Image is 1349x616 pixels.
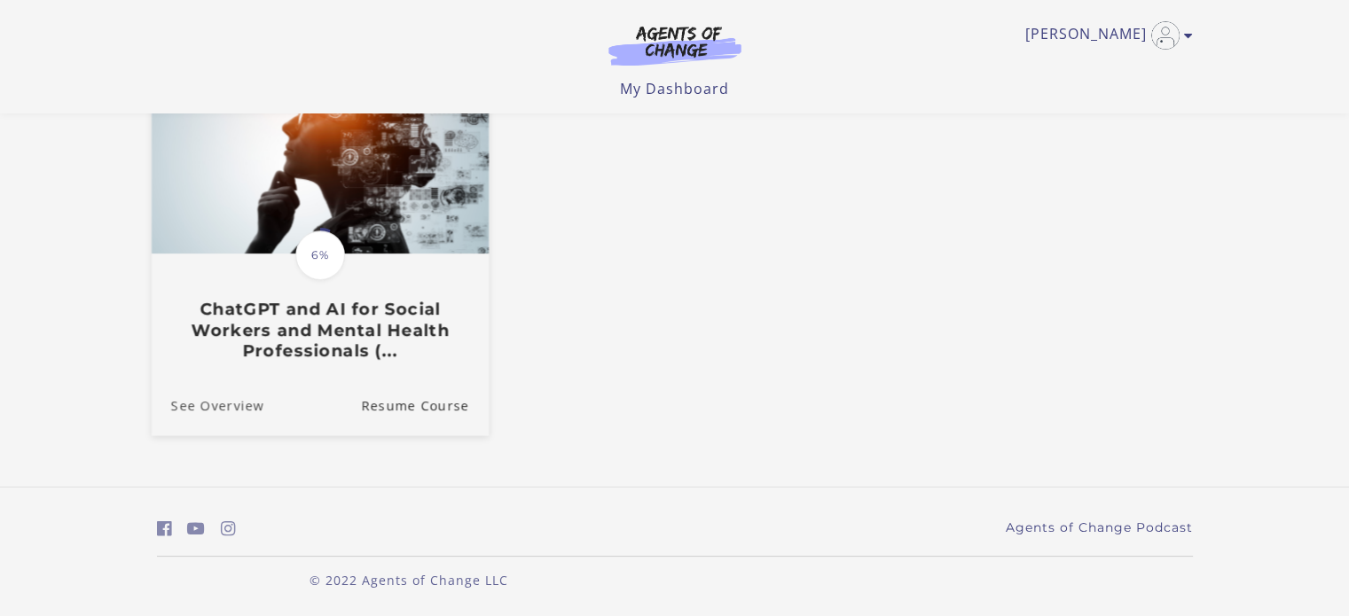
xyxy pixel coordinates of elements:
a: https://www.facebook.com/groups/aswbtestprep (Open in a new window) [157,516,172,542]
i: https://www.instagram.com/agentsofchangeprep/ (Open in a new window) [221,520,236,537]
a: Toggle menu [1025,21,1184,50]
a: Agents of Change Podcast [1006,519,1193,537]
i: https://www.youtube.com/c/AgentsofChangeTestPrepbyMeaganMitchell (Open in a new window) [187,520,205,537]
a: https://www.youtube.com/c/AgentsofChangeTestPrepbyMeaganMitchell (Open in a new window) [187,516,205,542]
img: Agents of Change Logo [590,25,760,66]
p: © 2022 Agents of Change LLC [157,571,661,589]
a: My Dashboard [620,79,729,98]
a: https://www.instagram.com/agentsofchangeprep/ (Open in a new window) [221,516,236,542]
span: 6% [295,230,345,280]
i: https://www.facebook.com/groups/aswbtestprep (Open in a new window) [157,520,172,537]
a: ChatGPT and AI for Social Workers and Mental Health Professionals (...: Resume Course [361,376,489,435]
a: ChatGPT and AI for Social Workers and Mental Health Professionals (...: See Overview [151,376,263,435]
h3: ChatGPT and AI for Social Workers and Mental Health Professionals (... [170,300,468,362]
